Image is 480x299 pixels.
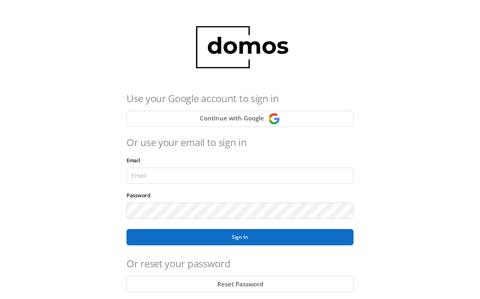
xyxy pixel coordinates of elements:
button: Continue with Google [127,111,353,127]
button: Sign In [127,229,353,245]
img: Continue with Google [268,113,280,125]
input: Password [127,203,353,219]
h4: Use your Google account to sign in [127,91,353,106]
h4: Or use your email to sign in [127,135,353,150]
button: Reset Password [127,276,353,292]
h4: Or reset your password [127,256,353,271]
label: Email [127,157,144,164]
input: Email [127,168,353,184]
img: domos [188,16,293,79]
label: Password [127,192,155,199]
